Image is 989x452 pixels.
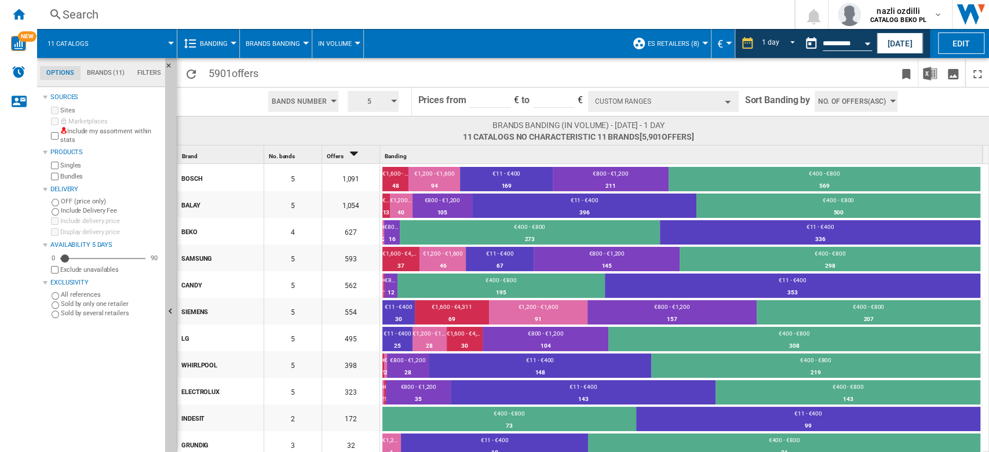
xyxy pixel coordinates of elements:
[387,356,429,367] div: €800 - €1,200
[662,132,691,141] span: offers
[60,253,145,264] md-slider: Availability
[408,180,460,192] div: 94
[384,276,385,287] div: €1,600 - €4,311
[50,240,160,250] div: Availability 5 Days
[52,292,59,300] input: All references
[264,218,322,245] div: 4
[385,276,397,287] div: €800 - €1,200
[18,31,37,42] span: NEW
[605,287,980,298] div: 353
[941,60,965,87] button: Download as image
[415,314,489,325] div: 69
[60,127,67,134] img: mysite-not-bg-18x18.png
[318,29,357,58] button: In volume
[382,410,636,420] div: €400 - €800
[12,65,25,79] img: alerts-logo.svg
[757,314,980,325] div: 207
[60,217,160,225] label: Include delivery price
[182,153,198,159] span: Brand
[382,436,401,447] div: €1,200 - €1,600
[483,340,608,352] div: 104
[50,93,160,102] div: Sources
[877,32,923,54] button: [DATE]
[382,223,384,234] div: €1,200 - €1,600
[51,129,59,143] input: Include my assortment within stats
[472,207,697,218] div: 396
[268,91,338,112] button: Bands Number
[382,145,983,163] div: Sort None
[648,29,705,58] button: ES Retailers (8)
[52,311,59,318] input: Sold by several retailers
[413,196,472,207] div: €800 - €1,200
[50,148,160,157] div: Products
[382,207,390,218] div: 13
[61,206,160,215] label: Include Delivery Fee
[181,272,263,297] div: CANDY
[401,436,588,447] div: €11 - €400
[264,165,322,191] div: 5
[587,303,757,314] div: €800 - €1,200
[415,303,489,314] div: €1,600 - €4,311
[264,88,343,115] div: Bands Number
[384,393,386,405] div: 1
[408,170,460,180] div: €1,200 - €1,600
[760,34,800,53] md-select: REPORTS.WIZARD.STEPS.REPORT.STEPS.REPORT_OPTIONS.PERIOD: 1 day
[382,180,408,192] div: 48
[385,153,406,159] span: Banding
[344,153,363,159] span: Sort Descending
[180,145,264,163] div: Brand Sort None
[608,340,980,352] div: 308
[246,29,306,58] div: Brands Banding
[429,356,651,367] div: €11 - €400
[351,91,387,112] span: 5
[327,153,343,159] span: Offers
[669,170,980,180] div: €400 - €800
[63,6,764,23] div: Search
[397,287,605,298] div: 195
[385,287,397,298] div: 12
[514,94,519,105] span: €
[51,107,59,114] input: Sites
[938,32,984,54] button: Edit
[382,287,384,298] div: 1
[322,378,379,404] div: 323
[318,40,352,48] span: In volume
[183,29,233,58] div: Banding
[680,250,980,260] div: €400 - €800
[264,191,322,218] div: 5
[696,207,980,218] div: 500
[578,94,583,105] span: €
[11,36,26,51] img: wise-card.svg
[800,29,874,58] div: This report is based on a date in the past.
[382,314,415,325] div: 30
[382,340,413,352] div: 25
[717,29,729,58] div: €
[264,298,322,325] div: 5
[451,383,716,393] div: €11 - €400
[716,393,980,405] div: 143
[60,117,160,126] label: Marketplaces
[50,185,160,194] div: Delivery
[264,245,322,271] div: 5
[489,314,587,325] div: 91
[636,420,980,432] div: 99
[181,219,263,243] div: BEKO
[180,60,203,87] button: Reload
[267,145,322,163] div: Sort None
[651,356,980,367] div: €400 - €800
[418,94,466,105] span: Prices from
[322,165,379,191] div: 1,091
[382,393,384,405] div: 1
[429,367,651,378] div: 148
[838,3,861,26] img: profile.jpg
[51,118,59,125] input: Marketplaces
[264,271,322,298] div: 5
[489,303,587,314] div: €1,200 - €1,600
[51,173,59,180] input: Bundles
[762,38,779,46] div: 1 day
[451,393,716,405] div: 143
[386,383,451,393] div: €800 - €1,200
[181,192,263,217] div: BALAY
[463,119,694,131] span: Brands banding (In volume) - [DATE] - 1 day
[605,276,980,287] div: €11 - €400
